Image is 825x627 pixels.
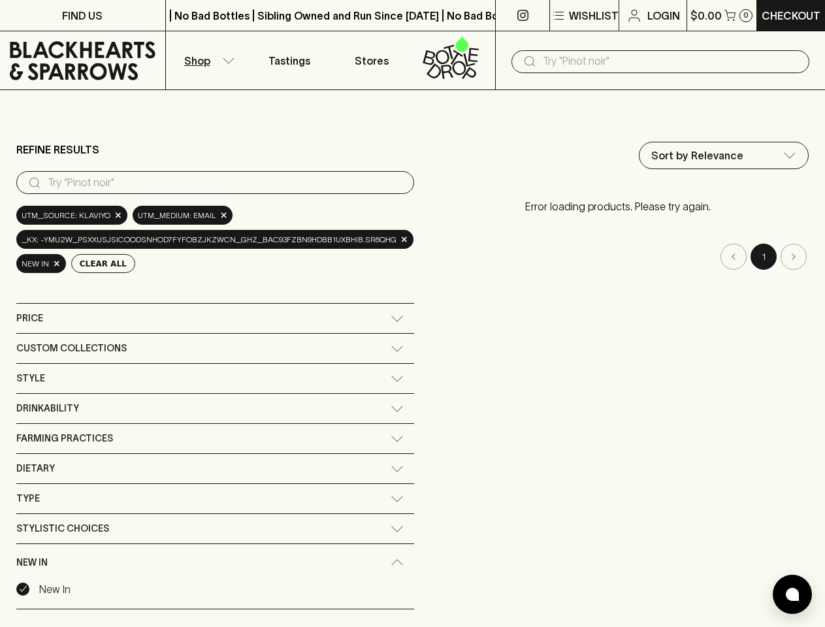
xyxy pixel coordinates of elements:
[114,208,122,222] span: ×
[16,394,414,423] div: Drinkability
[427,185,809,227] p: Error loading products. Please try again.
[16,514,414,543] div: Stylistic Choices
[138,209,216,222] span: utm_medium: email
[71,254,135,273] button: Clear All
[16,490,40,507] span: Type
[16,555,48,571] span: New In
[16,424,414,453] div: Farming Practices
[690,8,722,24] p: $0.00
[400,233,408,246] span: ×
[166,31,248,89] button: Shop
[16,334,414,363] div: Custom Collections
[762,8,820,24] p: Checkout
[39,581,71,597] p: New In
[248,31,331,89] a: Tastings
[16,460,55,477] span: Dietary
[355,53,389,69] p: Stores
[16,370,45,387] span: Style
[16,484,414,513] div: Type
[16,310,43,327] span: Price
[62,8,103,24] p: FIND US
[53,257,61,270] span: ×
[16,364,414,393] div: Style
[786,588,799,601] img: bubble-icon
[16,340,127,357] span: Custom Collections
[647,8,680,24] p: Login
[268,53,310,69] p: Tastings
[639,142,808,169] div: Sort by Relevance
[48,172,404,193] input: Try “Pinot noir”
[569,8,619,24] p: Wishlist
[16,304,414,333] div: Price
[743,12,749,19] p: 0
[22,233,396,246] span: _kx: -ymU2W_psxxUSjSicOoDsnhoD7FYFObZjKZwcn_gHz_BaC93fZBn9hDBb1UxBHiB.Sr6qHg
[16,142,99,157] p: Refine Results
[427,244,809,270] nav: pagination navigation
[751,244,777,270] button: page 1
[22,209,110,222] span: utm_source: Klaviyo
[16,521,109,537] span: Stylistic Choices
[543,51,799,72] input: Try "Pinot noir"
[16,400,79,417] span: Drinkability
[16,454,414,483] div: Dietary
[184,53,210,69] p: Shop
[16,430,113,447] span: Farming Practices
[331,31,413,89] a: Stores
[22,257,49,270] span: New In
[220,208,228,222] span: ×
[16,544,414,581] div: New In
[651,148,743,163] p: Sort by Relevance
